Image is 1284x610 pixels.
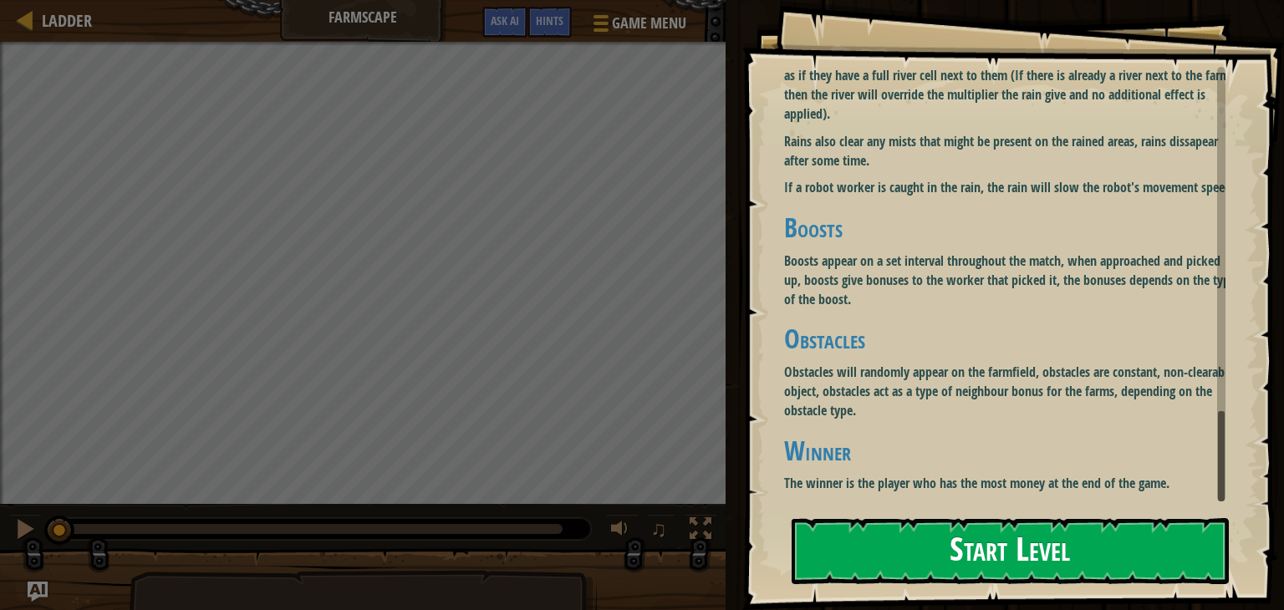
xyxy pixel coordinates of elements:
p: The winner is the player who has the most money at the end of the game. [784,474,1238,493]
a: Ladder [33,9,92,32]
button: Game Menu [580,7,696,46]
button: Start Level [792,518,1229,584]
button: Adjust volume [605,514,639,548]
span: Hints [536,13,563,28]
p: Obstacles will randomly appear on the farmfield, obstacles are constant, non-clearable object, ob... [784,363,1238,420]
h2: Winner [784,437,1238,466]
span: Ask AI [491,13,519,28]
button: Ask AI [482,7,527,38]
button: ♫ [647,514,675,548]
span: Game Menu [612,13,686,34]
button: Ask AI [28,582,48,602]
button: Ctrl + P: Pause [8,514,42,548]
p: Boosts appear on a set interval throughout the match, when approached and picked up, boosts give ... [784,252,1238,309]
h2: Boosts [784,214,1238,243]
span: Ladder [42,9,92,32]
button: Toggle fullscreen [684,514,717,548]
p: Rains also clear any mists that might be present on the rained areas, rains dissapear after some ... [784,132,1238,170]
span: ♫ [650,516,667,541]
h2: Obstacles [784,325,1238,354]
p: If a robot worker is caught in the rain, the rain will slow the robot's movement speed. [784,178,1238,197]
